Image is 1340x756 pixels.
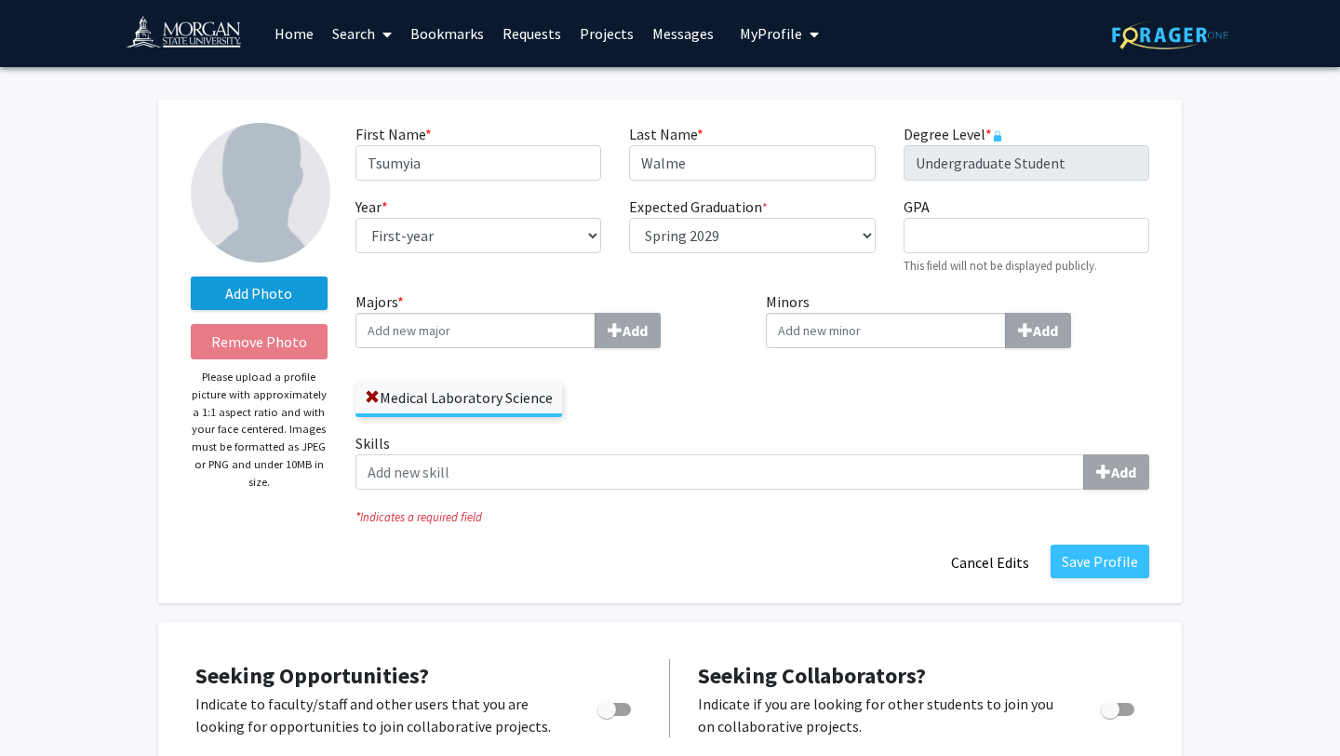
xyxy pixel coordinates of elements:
a: Requests [493,1,570,66]
label: Last Name [629,123,703,145]
a: Home [265,1,323,66]
small: This field will not be displayed publicly. [904,258,1097,273]
a: Bookmarks [401,1,493,66]
button: Majors* [595,313,661,348]
span: Seeking Opportunities? [195,661,429,690]
input: MinorsAdd [766,313,1006,348]
input: Majors*Add [355,313,596,348]
p: Indicate if you are looking for other students to join you on collaborative projects. [698,693,1065,737]
label: Expected Graduation [629,196,768,218]
label: First Name [355,123,432,145]
p: Please upload a profile picture with approximately a 1:1 aspect ratio and with your face centered... [191,369,328,491]
label: GPA [904,196,930,218]
img: Profile Picture [191,123,330,263]
b: Add [623,321,648,340]
div: Toggle [1093,693,1145,721]
a: Projects [570,1,643,66]
button: Remove Photo [191,324,328,359]
i: Indicates a required field [355,508,1149,526]
label: Majors [355,290,739,348]
button: Skills [1083,454,1149,490]
svg: This information is provided and automatically updated by Morgan State University and is not edit... [992,130,1003,142]
label: Medical Laboratory Science [355,382,562,413]
label: Year [355,196,388,218]
div: Toggle [590,693,641,721]
button: Save Profile [1051,545,1149,578]
a: Search [323,1,401,66]
span: My Profile [740,24,802,43]
label: Degree Level [904,123,1003,145]
iframe: Chat [14,672,79,742]
b: Add [1033,321,1058,340]
a: Messages [643,1,723,66]
input: SkillsAdd [355,454,1084,490]
label: Skills [355,432,1149,490]
button: Minors [1005,313,1071,348]
p: Indicate to faculty/staff and other users that you are looking for opportunities to join collabor... [195,693,562,737]
label: Minors [766,290,1149,348]
img: Morgan State University Logo [126,15,258,57]
b: Add [1111,463,1136,481]
button: Cancel Edits [939,545,1041,580]
img: ForagerOne Logo [1112,20,1228,49]
span: Seeking Collaborators? [698,661,926,690]
label: AddProfile Picture [191,277,328,310]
